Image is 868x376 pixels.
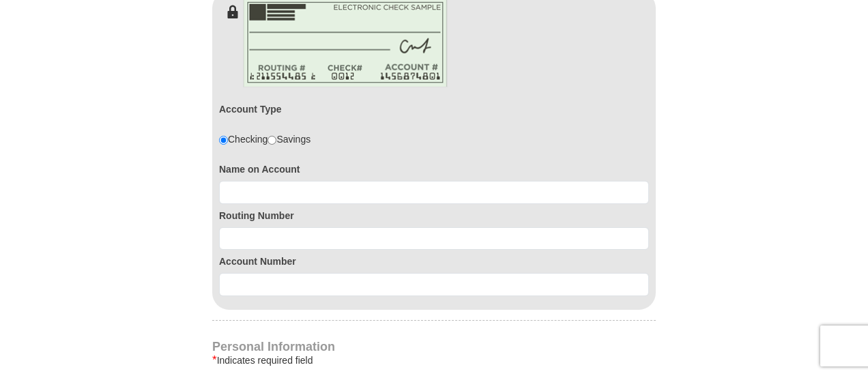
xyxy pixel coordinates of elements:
[219,132,310,146] div: Checking Savings
[219,162,649,176] label: Name on Account
[212,341,656,352] h4: Personal Information
[219,255,649,268] label: Account Number
[219,209,649,222] label: Routing Number
[219,102,282,116] label: Account Type
[212,352,656,368] div: Indicates required field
